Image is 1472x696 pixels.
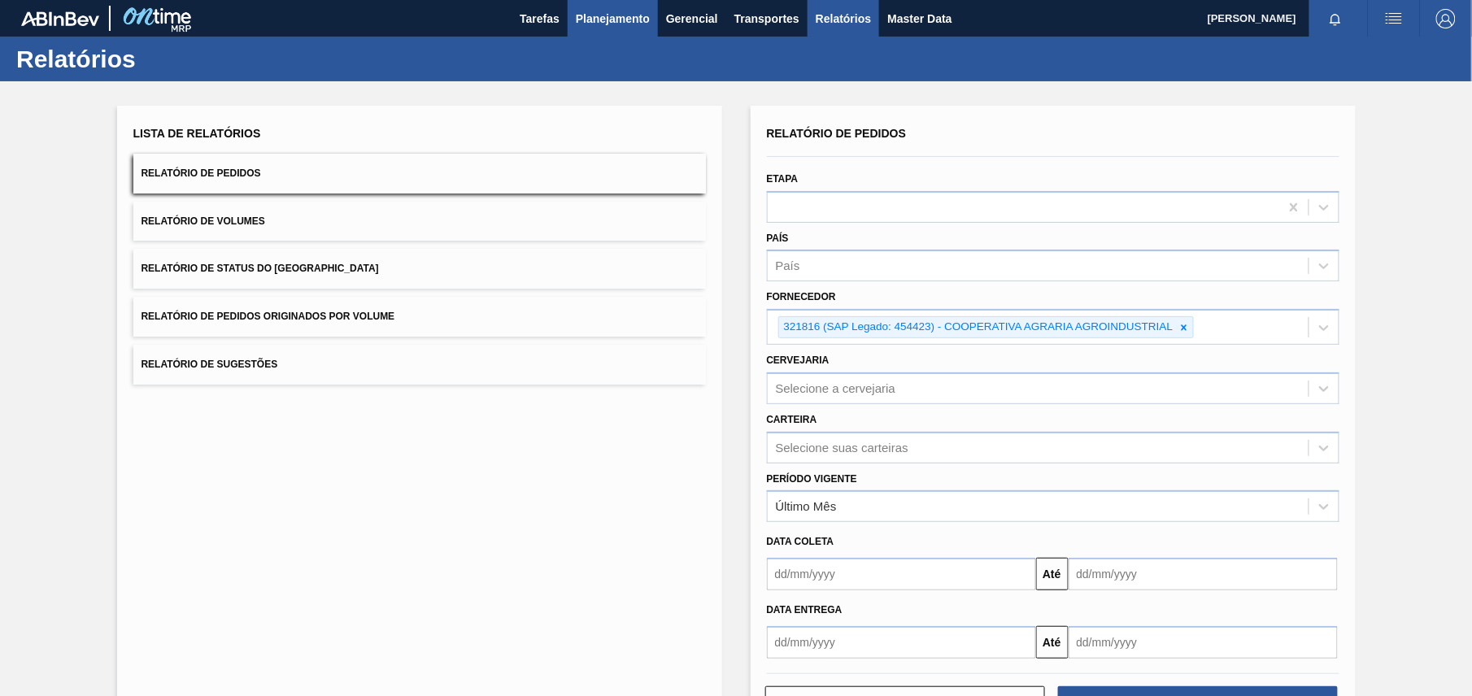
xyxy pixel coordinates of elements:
[1309,7,1361,30] button: Notificações
[1036,626,1069,659] button: Até
[767,473,857,485] label: Período Vigente
[767,291,836,302] label: Fornecedor
[779,317,1176,337] div: 321816 (SAP Legado: 454423) - COOPERATIVA AGRARIA AGROINDUSTRIAL
[776,259,800,273] div: País
[1069,558,1338,590] input: dd/mm/yyyy
[767,173,799,185] label: Etapa
[16,50,305,68] h1: Relatórios
[133,249,706,289] button: Relatório de Status do [GEOGRAPHIC_DATA]
[767,558,1036,590] input: dd/mm/yyyy
[133,297,706,337] button: Relatório de Pedidos Originados por Volume
[767,626,1036,659] input: dd/mm/yyyy
[133,154,706,194] button: Relatório de Pedidos
[776,381,896,395] div: Selecione a cervejaria
[133,345,706,385] button: Relatório de Sugestões
[520,9,560,28] span: Tarefas
[767,233,789,244] label: País
[666,9,718,28] span: Gerencial
[816,9,871,28] span: Relatórios
[133,202,706,241] button: Relatório de Volumes
[767,127,907,140] span: Relatório de Pedidos
[576,9,650,28] span: Planejamento
[142,311,395,322] span: Relatório de Pedidos Originados por Volume
[133,127,261,140] span: Lista de Relatórios
[142,167,261,179] span: Relatório de Pedidos
[1036,558,1069,590] button: Até
[1384,9,1404,28] img: userActions
[142,359,278,370] span: Relatório de Sugestões
[1069,626,1338,659] input: dd/mm/yyyy
[767,604,843,616] span: Data entrega
[776,441,908,455] div: Selecione suas carteiras
[21,11,99,26] img: TNhmsLtSVTkK8tSr43FrP2fwEKptu5GPRR3wAAAABJRU5ErkJggg==
[887,9,952,28] span: Master Data
[142,215,265,227] span: Relatório de Volumes
[734,9,799,28] span: Transportes
[767,414,817,425] label: Carteira
[767,536,834,547] span: Data coleta
[142,263,379,274] span: Relatório de Status do [GEOGRAPHIC_DATA]
[767,355,830,366] label: Cervejaria
[776,500,837,514] div: Último Mês
[1436,9,1456,28] img: Logout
